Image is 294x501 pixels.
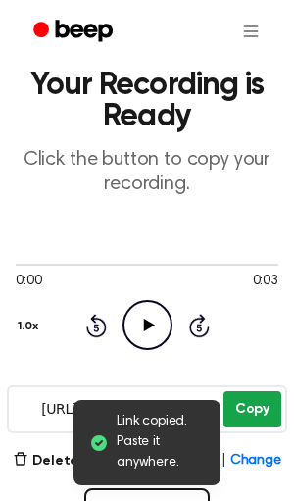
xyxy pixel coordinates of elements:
[253,272,278,292] span: 0:03
[223,391,281,427] button: Copy
[16,310,45,343] button: 1.0x
[221,451,226,472] span: |
[16,272,41,292] span: 0:00
[16,70,278,132] h1: Your Recording is Ready
[20,13,130,51] a: Beep
[230,451,281,472] span: Change
[109,451,281,472] button: Never Expires|Change
[13,451,78,472] button: Delete
[117,412,205,474] span: Link copied. Paste it anywhere.
[227,8,274,55] button: Open menu
[16,148,278,197] p: Click the button to copy your recording.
